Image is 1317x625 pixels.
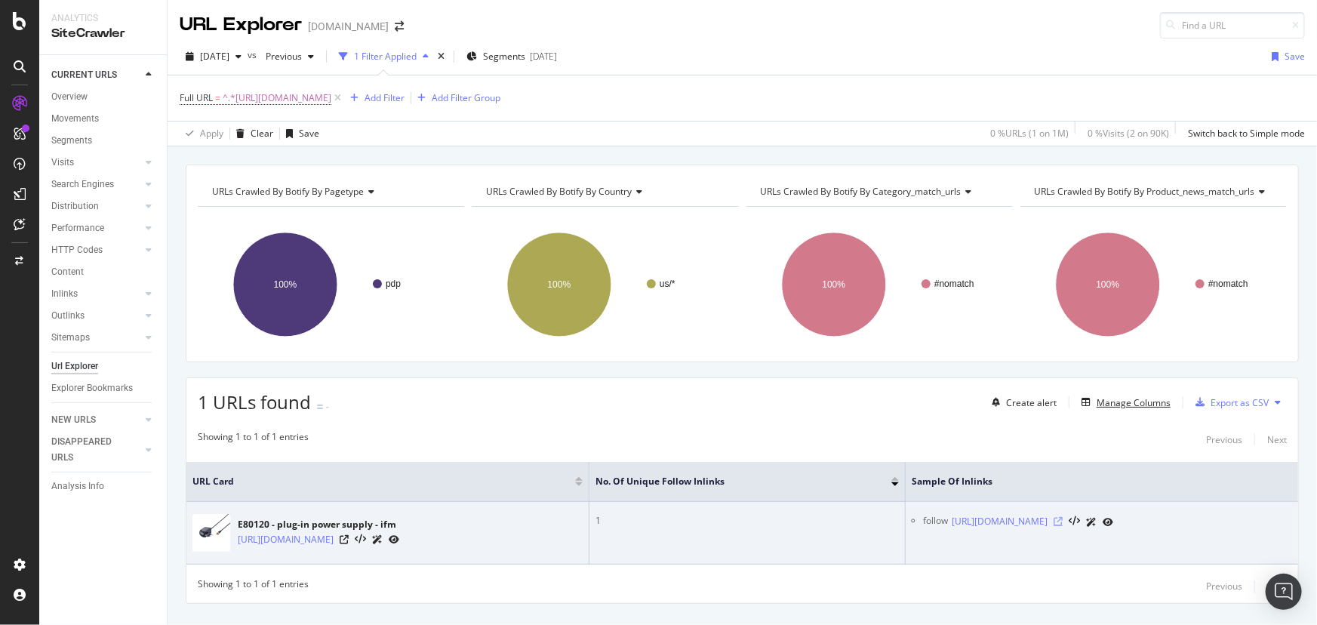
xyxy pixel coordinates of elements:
span: Full URL [180,91,213,104]
button: Apply [180,122,223,146]
a: Visits [51,155,141,171]
a: Content [51,264,156,280]
div: SiteCrawler [51,25,155,42]
span: Sample of Inlinks [912,475,1269,488]
a: Analysis Info [51,479,156,494]
div: Analysis Info [51,479,104,494]
div: Outlinks [51,308,85,324]
div: Explorer Bookmarks [51,380,133,396]
span: = [215,91,220,104]
div: NEW URLS [51,412,96,428]
text: 100% [1096,279,1119,290]
span: ^.*[URL][DOMAIN_NAME] [223,88,331,109]
a: Inlinks [51,286,141,302]
button: [DATE] [180,45,248,69]
a: Visit Online Page [340,535,349,544]
a: AI Url Details [372,531,383,547]
text: 100% [822,279,845,290]
a: DISAPPEARED URLS [51,434,141,466]
a: URL Inspection [389,531,399,547]
div: DISAPPEARED URLS [51,434,128,466]
div: 0 % Visits ( 2 on 90K ) [1088,127,1169,140]
span: URL Card [192,475,571,488]
span: Previous [260,50,302,63]
button: Save [280,122,319,146]
button: Save [1266,45,1305,69]
div: Save [299,127,319,140]
button: Previous [1206,430,1242,448]
span: URLs Crawled By Botify By product_news_match_urls [1035,185,1255,198]
span: URLs Crawled By Botify By country [486,185,632,198]
a: NEW URLS [51,412,141,428]
span: Segments [483,50,525,63]
span: No. of Unique Follow Inlinks [595,475,869,488]
div: Visits [51,155,74,171]
div: E80120 - plug-in power supply - ifm [238,518,399,531]
div: arrow-right-arrow-left [395,21,404,32]
button: Clear [230,122,273,146]
div: Manage Columns [1097,396,1171,409]
a: Outlinks [51,308,141,324]
div: 1 [595,514,899,528]
svg: A chart. [1020,219,1285,350]
a: Url Explorer [51,359,156,374]
h4: URLs Crawled By Botify By country [483,180,725,204]
span: 2025 Sep. 15th [200,50,229,63]
a: Movements [51,111,156,127]
div: Add Filter [365,91,405,104]
a: Visit Online Page [1054,517,1063,526]
a: [URL][DOMAIN_NAME] [952,514,1048,529]
a: Sitemaps [51,330,141,346]
a: Performance [51,220,141,236]
a: [URL][DOMAIN_NAME] [238,532,334,547]
button: Add Filter [344,89,405,107]
div: URL Explorer [180,12,302,38]
button: 1 Filter Applied [333,45,435,69]
svg: A chart. [198,219,462,350]
div: Segments [51,133,92,149]
text: 100% [274,279,297,290]
text: 100% [548,279,571,290]
div: 0 % URLs ( 1 on 1M ) [990,127,1069,140]
div: Distribution [51,199,99,214]
span: URLs Crawled By Botify By pagetype [212,185,364,198]
button: Previous [260,45,320,69]
div: Clear [251,127,273,140]
div: Previous [1206,433,1242,446]
div: follow [923,514,948,530]
div: [DATE] [530,50,557,63]
button: Manage Columns [1075,393,1171,411]
div: [DOMAIN_NAME] [308,19,389,34]
div: times [435,49,448,64]
a: URL Inspection [1103,514,1113,530]
div: Add Filter Group [432,91,500,104]
input: Find a URL [1160,12,1305,38]
a: HTTP Codes [51,242,141,258]
text: #nomatch [1208,279,1248,289]
div: Showing 1 to 1 of 1 entries [198,577,309,596]
button: View HTML Source [1069,516,1080,527]
div: Performance [51,220,104,236]
div: CURRENT URLS [51,67,117,83]
a: AI Url Details [1086,514,1097,530]
h4: URLs Crawled By Botify By pagetype [209,180,451,204]
a: Distribution [51,199,141,214]
div: Movements [51,111,99,127]
div: Showing 1 to 1 of 1 entries [198,430,309,448]
img: Equal [317,405,323,409]
div: Previous [1206,580,1242,593]
img: main image [192,514,230,552]
button: Add Filter Group [411,89,500,107]
div: Inlinks [51,286,78,302]
svg: A chart. [472,219,736,350]
button: Next [1267,430,1287,448]
button: View HTML Source [355,534,366,545]
a: Search Engines [51,177,141,192]
div: 1 Filter Applied [354,50,417,63]
div: Url Explorer [51,359,98,374]
span: 1 URLs found [198,389,311,414]
a: Segments [51,133,156,149]
svg: A chart. [746,219,1011,350]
